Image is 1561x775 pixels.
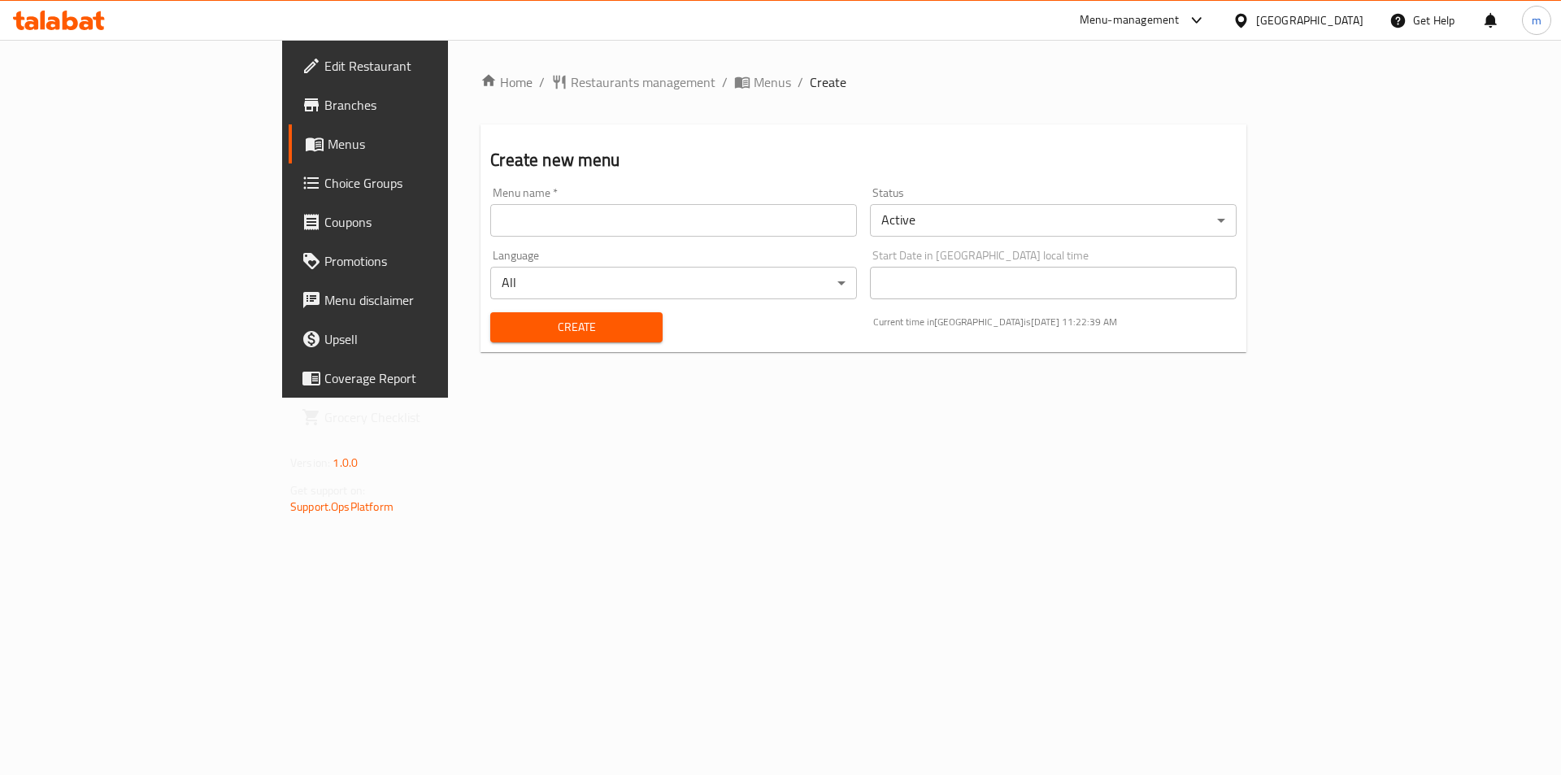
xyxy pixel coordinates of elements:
[324,290,530,310] span: Menu disclaimer
[289,163,543,202] a: Choice Groups
[324,173,530,193] span: Choice Groups
[289,281,543,320] a: Menu disclaimer
[333,452,358,473] span: 1.0.0
[490,148,1237,172] h2: Create new menu
[873,315,1237,329] p: Current time in [GEOGRAPHIC_DATA] is [DATE] 11:22:39 AM
[324,212,530,232] span: Coupons
[324,329,530,349] span: Upsell
[870,204,1237,237] div: Active
[722,72,728,92] li: /
[503,317,649,337] span: Create
[571,72,715,92] span: Restaurants management
[810,72,846,92] span: Create
[490,312,662,342] button: Create
[324,407,530,427] span: Grocery Checklist
[551,72,715,92] a: Restaurants management
[324,95,530,115] span: Branches
[289,46,543,85] a: Edit Restaurant
[734,72,791,92] a: Menus
[328,134,530,154] span: Menus
[490,267,857,299] div: All
[289,202,543,242] a: Coupons
[289,398,543,437] a: Grocery Checklist
[798,72,803,92] li: /
[289,124,543,163] a: Menus
[1080,11,1180,30] div: Menu-management
[289,242,543,281] a: Promotions
[1256,11,1363,29] div: [GEOGRAPHIC_DATA]
[290,496,394,517] a: Support.OpsPlatform
[290,452,330,473] span: Version:
[1532,11,1541,29] span: m
[754,72,791,92] span: Menus
[324,56,530,76] span: Edit Restaurant
[490,204,857,237] input: Please enter Menu name
[480,72,1246,92] nav: breadcrumb
[290,480,365,501] span: Get support on:
[324,251,530,271] span: Promotions
[289,320,543,359] a: Upsell
[289,85,543,124] a: Branches
[289,359,543,398] a: Coverage Report
[324,368,530,388] span: Coverage Report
